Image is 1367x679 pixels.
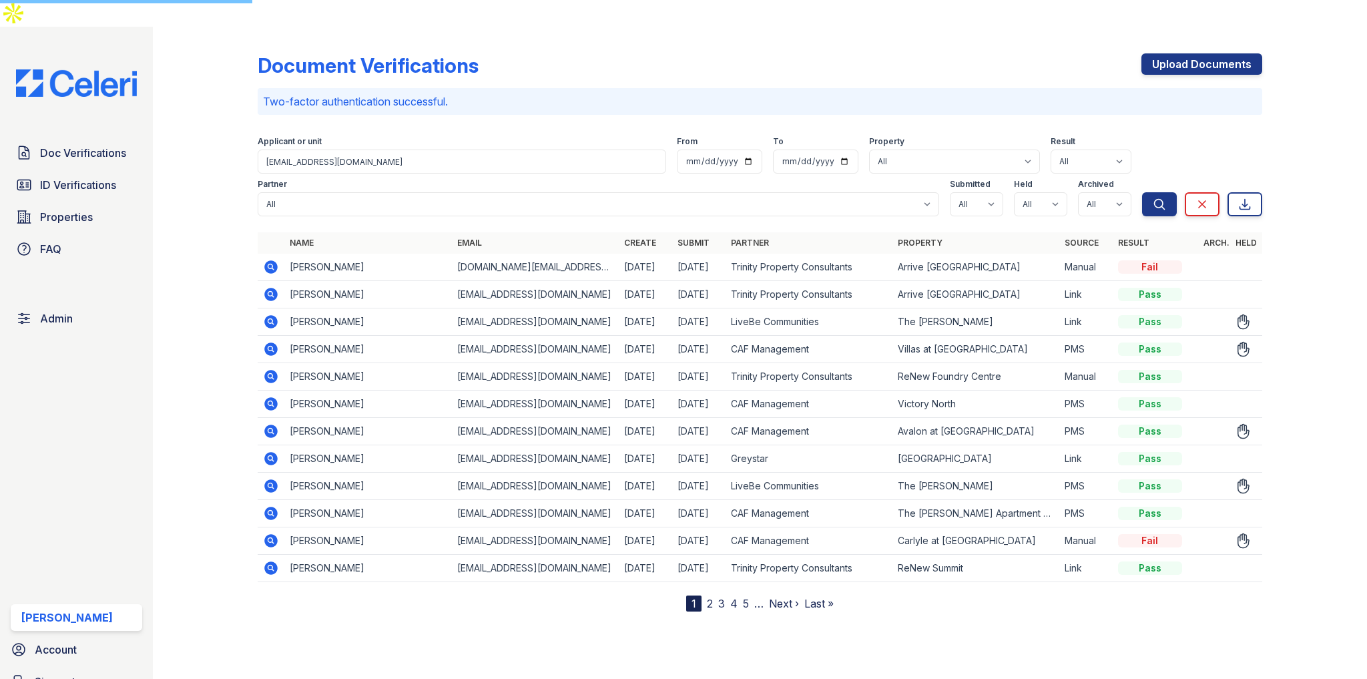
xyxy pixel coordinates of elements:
td: PMS [1059,391,1113,418]
span: FAQ [40,241,61,257]
span: ID Verifications [40,177,116,193]
td: LiveBe Communities [726,473,892,500]
a: Admin [11,305,142,332]
div: Pass [1118,288,1182,301]
td: [PERSON_NAME] [284,473,451,500]
a: Upload Documents [1141,53,1262,75]
td: [PERSON_NAME] [284,363,451,391]
td: Trinity Property Consultants [726,363,892,391]
a: 5 [743,597,749,610]
td: Manual [1059,527,1113,555]
td: CAF Management [726,336,892,363]
td: Arrive [GEOGRAPHIC_DATA] [892,281,1059,308]
td: [EMAIL_ADDRESS][DOMAIN_NAME] [452,473,619,500]
td: [EMAIL_ADDRESS][DOMAIN_NAME] [452,336,619,363]
td: ReNew Summit [892,555,1059,582]
td: [PERSON_NAME] [284,500,451,527]
td: [DATE] [672,527,726,555]
div: Pass [1118,452,1182,465]
a: ID Verifications [11,172,142,198]
td: PMS [1059,500,1113,527]
span: Admin [40,310,73,326]
td: [PERSON_NAME] [284,555,451,582]
td: [DATE] [619,500,672,527]
td: [DATE] [619,254,672,281]
span: Properties [40,209,93,225]
td: Link [1059,281,1113,308]
td: Manual [1059,363,1113,391]
td: CAF Management [726,527,892,555]
td: [EMAIL_ADDRESS][DOMAIN_NAME] [452,308,619,336]
td: [PERSON_NAME] [284,391,451,418]
a: Source [1065,238,1099,248]
td: [DATE] [619,363,672,391]
td: [DATE] [619,527,672,555]
td: Manual [1059,254,1113,281]
td: [DATE] [672,254,726,281]
a: Properties [11,204,142,230]
td: CAF Management [726,418,892,445]
label: Result [1051,136,1075,147]
td: PMS [1059,336,1113,363]
td: [DATE] [672,363,726,391]
td: Greystar [726,445,892,473]
span: Doc Verifications [40,145,126,161]
td: [EMAIL_ADDRESS][DOMAIN_NAME] [452,445,619,473]
td: [EMAIL_ADDRESS][DOMAIN_NAME] [452,555,619,582]
td: [DATE] [672,281,726,308]
td: Carlyle at [GEOGRAPHIC_DATA] [892,527,1059,555]
a: 2 [707,597,713,610]
a: Account [5,636,148,663]
td: [DATE] [619,473,672,500]
div: Pass [1118,343,1182,356]
td: ReNew Foundry Centre [892,363,1059,391]
td: [GEOGRAPHIC_DATA] [892,445,1059,473]
td: [DATE] [619,391,672,418]
td: [PERSON_NAME] [284,445,451,473]
td: [EMAIL_ADDRESS][DOMAIN_NAME] [452,281,619,308]
td: Avalon at [GEOGRAPHIC_DATA] [892,418,1059,445]
td: Trinity Property Consultants [726,254,892,281]
td: [DATE] [619,336,672,363]
a: 3 [718,597,725,610]
td: Link [1059,555,1113,582]
td: [DATE] [672,418,726,445]
div: Pass [1118,315,1182,328]
div: Fail [1118,534,1182,547]
div: Pass [1118,507,1182,520]
div: Pass [1118,561,1182,575]
td: [EMAIL_ADDRESS][DOMAIN_NAME] [452,418,619,445]
td: Trinity Property Consultants [726,281,892,308]
a: Held [1236,238,1257,248]
td: Link [1059,445,1113,473]
td: [DATE] [619,308,672,336]
td: [PERSON_NAME] [284,418,451,445]
td: [PERSON_NAME] [284,281,451,308]
td: [DATE] [672,336,726,363]
a: Result [1118,238,1149,248]
label: Archived [1078,179,1114,190]
a: Name [290,238,314,248]
td: [DATE] [672,391,726,418]
td: [DATE] [619,445,672,473]
td: Trinity Property Consultants [726,555,892,582]
a: Doc Verifications [11,140,142,166]
div: [PERSON_NAME] [21,610,113,626]
a: Property [898,238,942,248]
span: … [754,596,764,612]
td: [DATE] [672,473,726,500]
label: Partner [258,179,287,190]
div: Pass [1118,425,1182,438]
div: Pass [1118,397,1182,411]
label: Applicant or unit [258,136,322,147]
a: Next › [769,597,799,610]
td: [DATE] [672,500,726,527]
td: [DATE] [672,555,726,582]
a: 4 [730,597,738,610]
a: Create [624,238,656,248]
div: Fail [1118,260,1182,274]
label: Submitted [950,179,991,190]
td: [PERSON_NAME] [284,308,451,336]
td: Villas at [GEOGRAPHIC_DATA] [892,336,1059,363]
input: Search by name, email, or unit number [258,150,665,174]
